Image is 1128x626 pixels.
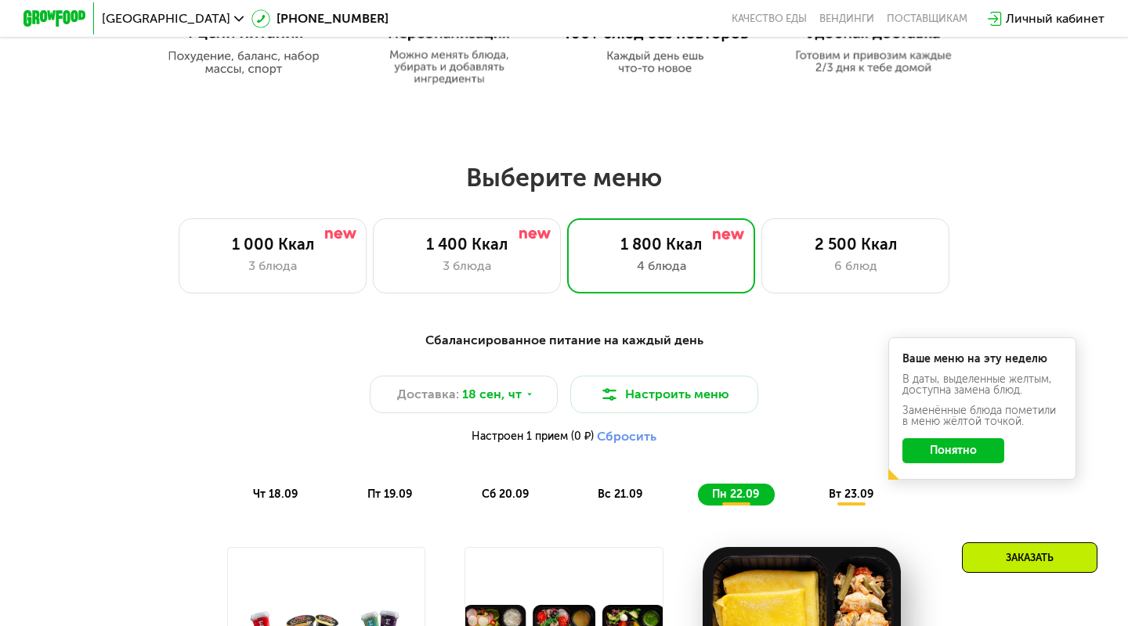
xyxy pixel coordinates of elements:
span: пт 19.09 [367,487,412,501]
button: Понятно [902,438,1004,463]
div: 1 000 Ккал [195,235,350,254]
span: Настроен 1 прием (0 ₽) [472,431,594,442]
span: 18 сен, чт [462,385,522,404]
span: пн 22.09 [712,487,759,501]
div: поставщикам [887,13,967,25]
div: Заказать [962,542,1097,573]
button: Сбросить [597,429,656,444]
span: Доставка: [397,385,459,404]
span: вс 21.09 [598,487,642,501]
h2: Выберите меню [50,162,1078,193]
span: чт 18.09 [253,487,298,501]
div: 1 400 Ккал [389,235,544,254]
div: 3 блюда [195,257,350,275]
div: 1 800 Ккал [584,235,739,254]
a: [PHONE_NUMBER] [251,9,389,28]
a: Качество еды [732,13,807,25]
div: 2 500 Ккал [778,235,933,254]
div: 3 блюда [389,257,544,275]
div: Ваше меню на эту неделю [902,354,1062,365]
div: 4 блюда [584,257,739,275]
div: 6 блюд [778,257,933,275]
div: Сбалансированное питание на каждый день [100,331,1028,351]
span: [GEOGRAPHIC_DATA] [102,13,230,25]
span: сб 20.09 [482,487,529,501]
button: Настроить меню [570,376,758,413]
a: Вендинги [819,13,874,25]
div: Заменённые блюда пометили в меню жёлтой точкой. [902,405,1062,427]
div: В даты, выделенные желтым, доступна замена блюд. [902,374,1062,396]
span: вт 23.09 [829,487,873,501]
div: Личный кабинет [1006,9,1104,28]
